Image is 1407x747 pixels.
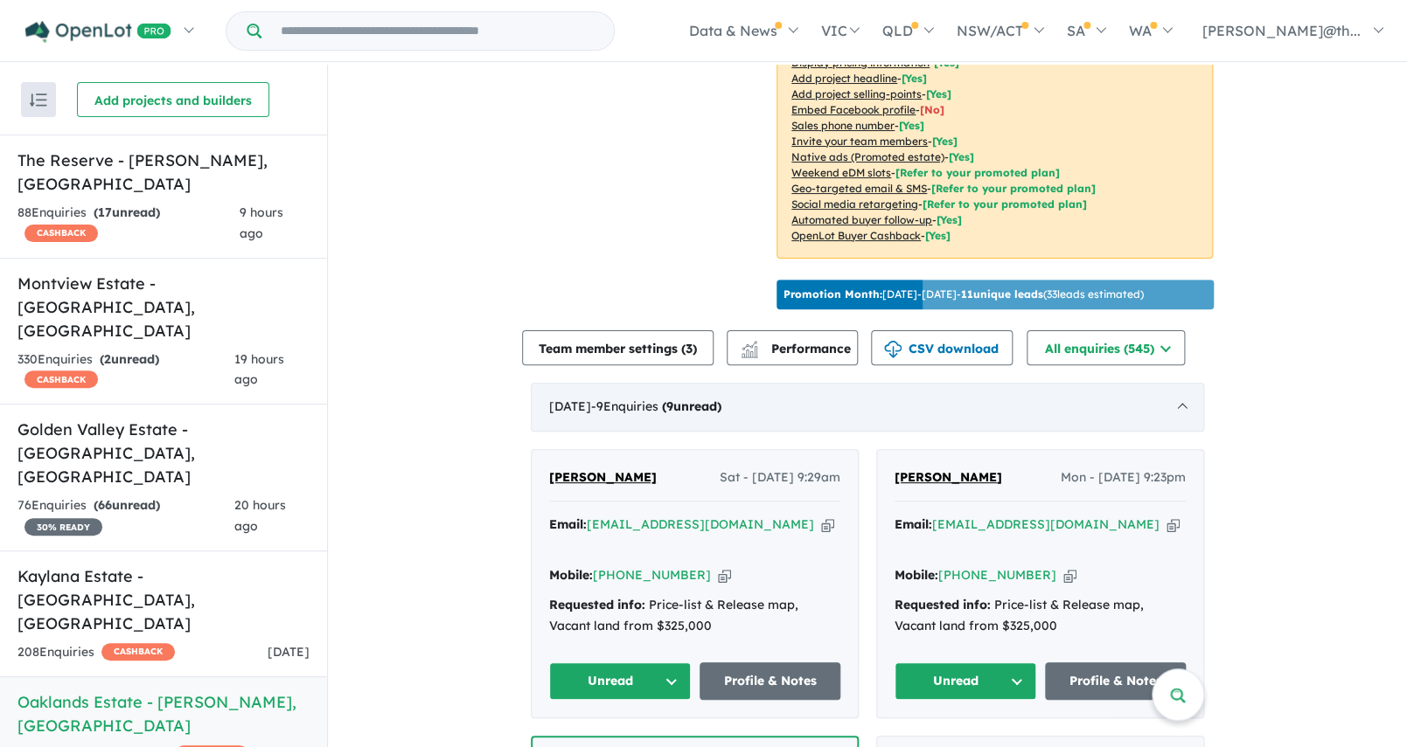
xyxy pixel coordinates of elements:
span: [ Yes ] [899,119,924,132]
span: [Refer to your promoted plan] [895,166,1060,179]
h5: The Reserve - [PERSON_NAME] , [GEOGRAPHIC_DATA] [17,149,310,196]
strong: ( unread) [662,398,721,414]
u: OpenLot Buyer Cashback [791,229,921,242]
span: [PERSON_NAME] [895,469,1002,485]
button: Unread [895,662,1036,700]
span: 9 [666,398,673,414]
h5: Kaylana Estate - [GEOGRAPHIC_DATA] , [GEOGRAPHIC_DATA] [17,564,310,635]
span: [Refer to your promoted plan] [931,182,1096,195]
span: [Yes] [925,229,951,242]
a: [PHONE_NUMBER] [938,567,1056,583]
span: [ Yes ] [932,135,958,148]
strong: ( unread) [94,204,160,220]
span: [Refer to your promoted plan] [923,197,1087,211]
button: Unread [549,662,691,700]
u: Add project headline [791,72,897,85]
u: Invite your team members [791,135,928,148]
u: Sales phone number [791,119,895,132]
span: 17 [98,204,112,220]
a: [PERSON_NAME] [549,467,657,488]
u: Weekend eDM slots [791,166,891,179]
a: [EMAIL_ADDRESS][DOMAIN_NAME] [587,516,814,532]
a: [PERSON_NAME] [895,467,1002,488]
a: [EMAIL_ADDRESS][DOMAIN_NAME] [932,516,1160,532]
img: download icon [884,341,902,358]
span: - 9 Enquir ies [591,398,721,414]
u: Native ads (Promoted estate) [791,150,944,163]
strong: Mobile: [895,567,938,583]
input: Try estate name, suburb, builder or developer [265,12,610,50]
strong: Email: [549,516,587,532]
button: Copy [1063,566,1076,584]
span: CASHBACK [101,643,175,661]
h5: Montview Estate - [GEOGRAPHIC_DATA] , [GEOGRAPHIC_DATA] [17,272,310,342]
button: Performance [727,330,858,365]
u: Geo-targeted email & SMS [791,182,927,195]
b: Promotion Month: [784,287,882,301]
u: Add project selling-points [791,87,922,100]
a: Profile & Notes [1045,662,1187,700]
a: [PHONE_NUMBER] [593,567,711,583]
span: 2 [104,351,111,367]
h5: Oaklands Estate - [PERSON_NAME] , [GEOGRAPHIC_DATA] [17,690,310,737]
div: 208 Enquir ies [17,642,175,663]
span: CASHBACK [24,225,98,242]
strong: Mobile: [549,567,593,583]
span: 66 [98,497,112,513]
img: bar-chart.svg [741,346,758,357]
strong: Requested info: [895,597,991,612]
span: [ Yes ] [926,87,951,100]
span: [DATE] [268,644,310,660]
strong: ( unread) [100,351,159,367]
span: Sat - [DATE] 9:29am [720,467,840,488]
span: [ No ] [920,103,944,116]
img: line-chart.svg [742,341,757,350]
div: [DATE] [531,383,1204,432]
span: [PERSON_NAME] [549,469,657,485]
div: 330 Enquir ies [17,349,234,391]
b: 11 unique leads [961,287,1043,301]
img: sort.svg [30,93,47,107]
span: 20 hours ago [234,497,286,534]
div: Price-list & Release map, Vacant land from $325,000 [549,595,840,637]
strong: Requested info: [549,597,645,612]
span: [ Yes ] [902,72,927,85]
span: Performance [743,341,851,356]
button: Copy [821,515,834,534]
span: CASHBACK [24,370,98,388]
div: Price-list & Release map, Vacant land from $325,000 [895,595,1186,637]
button: Add projects and builders [77,82,269,117]
u: Social media retargeting [791,197,918,211]
button: All enquiries (545) [1027,330,1185,365]
button: Team member settings (3) [522,330,714,365]
span: [PERSON_NAME]@th... [1202,22,1361,39]
div: 76 Enquir ies [17,495,234,537]
span: Mon - [DATE] 9:23pm [1061,467,1186,488]
u: Embed Facebook profile [791,103,916,116]
span: [Yes] [949,150,974,163]
strong: Email: [895,516,932,532]
button: Copy [718,566,731,584]
u: Automated buyer follow-up [791,213,932,226]
span: 30 % READY [24,518,102,536]
u: Display pricing information [791,56,930,69]
span: 9 hours ago [239,204,282,241]
span: [ Yes ] [934,56,959,69]
button: Copy [1167,515,1180,534]
p: [DATE] - [DATE] - ( 33 leads estimated) [784,287,1144,302]
span: 3 [686,341,693,356]
div: 88 Enquir ies [17,203,239,245]
span: [Yes] [937,213,962,226]
span: 19 hours ago [234,351,284,388]
a: Profile & Notes [700,662,841,700]
h5: Golden Valley Estate - [GEOGRAPHIC_DATA] , [GEOGRAPHIC_DATA] [17,418,310,488]
strong: ( unread) [94,497,160,513]
button: CSV download [871,330,1013,365]
img: Openlot PRO Logo White [25,21,171,43]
